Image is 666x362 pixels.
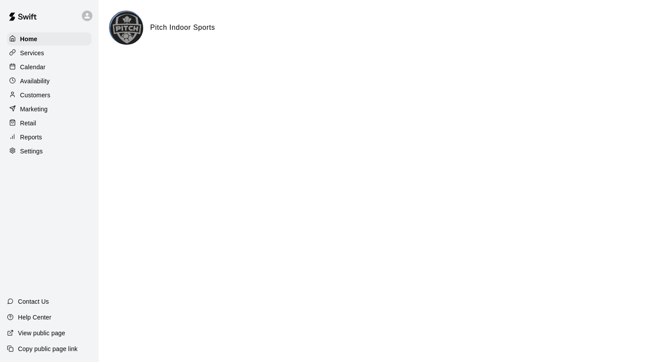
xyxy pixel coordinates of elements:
p: Contact Us [18,297,49,306]
a: Customers [7,89,92,102]
h6: Pitch Indoor Sports [150,22,215,33]
a: Settings [7,145,92,158]
p: Retail [20,119,36,128]
p: Calendar [20,63,46,71]
p: Availability [20,77,50,85]
p: Home [20,35,38,43]
p: Marketing [20,105,48,114]
a: Services [7,46,92,60]
a: Retail [7,117,92,130]
a: Availability [7,75,92,88]
p: Reports [20,133,42,142]
a: Marketing [7,103,92,116]
p: Help Center [18,313,51,322]
a: Reports [7,131,92,144]
a: Calendar [7,60,92,74]
p: Services [20,49,44,57]
a: Home [7,32,92,46]
img: Pitch Indoor Sports logo [110,12,143,45]
p: Customers [20,91,50,99]
p: Settings [20,147,43,156]
p: Copy public page link [18,344,78,353]
p: View public page [18,329,65,337]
